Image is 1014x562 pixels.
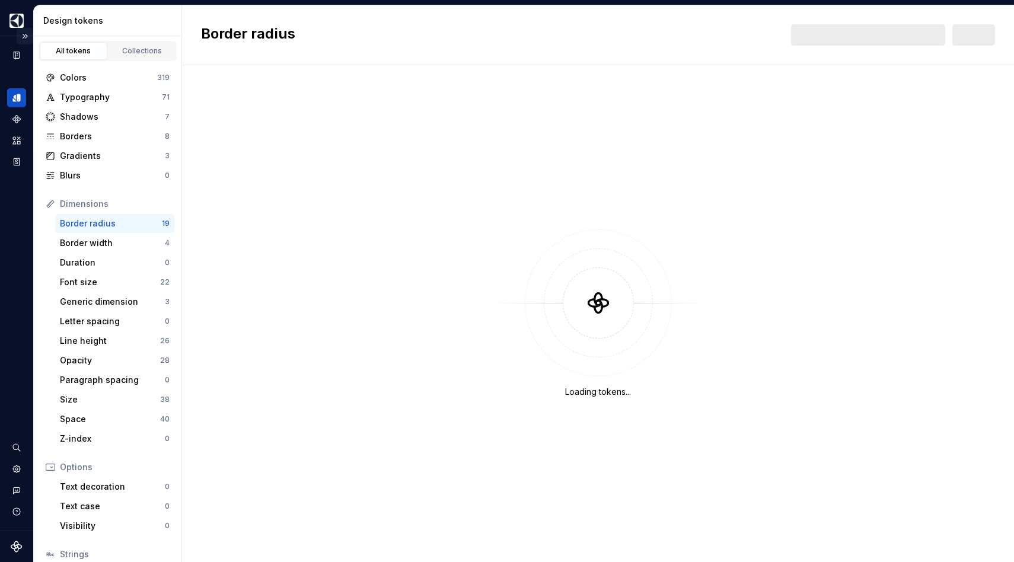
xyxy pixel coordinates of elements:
[60,335,160,347] div: Line height
[60,257,165,269] div: Duration
[55,292,174,311] a: Generic dimension3
[165,151,170,161] div: 3
[9,14,24,28] img: 1131f18f-9b94-42a4-847a-eabb54481545.png
[60,374,165,386] div: Paragraph spacing
[55,234,174,253] a: Border width4
[60,237,165,249] div: Border width
[565,386,631,398] div: Loading tokens...
[165,521,170,531] div: 0
[7,88,26,107] a: Design tokens
[60,72,157,84] div: Colors
[7,46,26,65] a: Documentation
[165,258,170,267] div: 0
[7,152,26,171] a: Storybook stories
[162,92,170,102] div: 71
[55,390,174,409] a: Size38
[7,110,26,129] a: Components
[60,218,162,229] div: Border radius
[60,500,165,512] div: Text case
[55,429,174,448] a: Z-index0
[165,502,170,511] div: 0
[60,461,170,473] div: Options
[165,375,170,385] div: 0
[60,130,165,142] div: Borders
[60,520,165,532] div: Visibility
[60,150,165,162] div: Gradients
[165,297,170,306] div: 3
[7,131,26,150] a: Assets
[165,434,170,443] div: 0
[160,277,170,287] div: 22
[43,15,177,27] div: Design tokens
[157,73,170,82] div: 319
[41,107,174,126] a: Shadows7
[162,219,170,228] div: 19
[165,112,170,122] div: 7
[165,171,170,180] div: 0
[41,127,174,146] a: Borders8
[41,146,174,165] a: Gradients3
[41,166,174,185] a: Blurs0
[201,24,295,46] h2: Border radius
[60,111,165,123] div: Shadows
[7,481,26,500] button: Contact support
[165,238,170,248] div: 4
[44,46,103,56] div: All tokens
[60,548,170,560] div: Strings
[160,336,170,346] div: 26
[165,482,170,491] div: 0
[55,351,174,370] a: Opacity28
[160,356,170,365] div: 28
[60,481,165,493] div: Text decoration
[165,132,170,141] div: 8
[60,433,165,445] div: Z-index
[55,273,174,292] a: Font size22
[55,253,174,272] a: Duration0
[55,371,174,389] a: Paragraph spacing0
[55,312,174,331] a: Letter spacing0
[60,315,165,327] div: Letter spacing
[55,410,174,429] a: Space40
[55,214,174,233] a: Border radius19
[55,516,174,535] a: Visibility0
[113,46,172,56] div: Collections
[60,91,162,103] div: Typography
[60,170,165,181] div: Blurs
[41,68,174,87] a: Colors319
[60,355,160,366] div: Opacity
[60,413,160,425] div: Space
[7,438,26,457] button: Search ⌘K
[160,414,170,424] div: 40
[60,276,160,288] div: Font size
[55,497,174,516] a: Text case0
[55,477,174,496] a: Text decoration0
[165,317,170,326] div: 0
[17,28,33,44] button: Expand sidebar
[160,395,170,404] div: 38
[7,459,26,478] a: Settings
[41,88,174,107] a: Typography71
[55,331,174,350] a: Line height26
[60,394,160,405] div: Size
[60,198,170,210] div: Dimensions
[11,541,23,553] svg: Supernova Logo
[60,296,165,308] div: Generic dimension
